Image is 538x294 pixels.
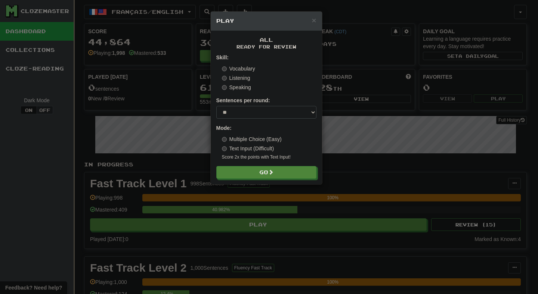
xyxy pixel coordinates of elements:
label: Text Input (Difficult) [222,145,274,152]
input: Speaking [222,85,227,90]
label: Multiple Choice (Easy) [222,135,282,143]
small: Ready for Review [216,44,316,50]
h5: Play [216,17,316,25]
small: Score 2x the points with Text Input ! [222,154,316,160]
input: Listening [222,76,227,81]
input: Vocabulary [222,66,227,71]
button: Close [312,16,316,24]
span: × [312,16,316,25]
label: Vocabulary [222,65,255,72]
label: Listening [222,74,250,82]
strong: Mode: [216,125,232,131]
button: Go [216,166,316,179]
label: Speaking [222,84,251,91]
strong: Skill: [216,54,229,60]
span: All [260,37,273,43]
input: Multiple Choice (Easy) [222,137,227,142]
label: Sentences per round: [216,97,270,104]
input: Text Input (Difficult) [222,146,227,151]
